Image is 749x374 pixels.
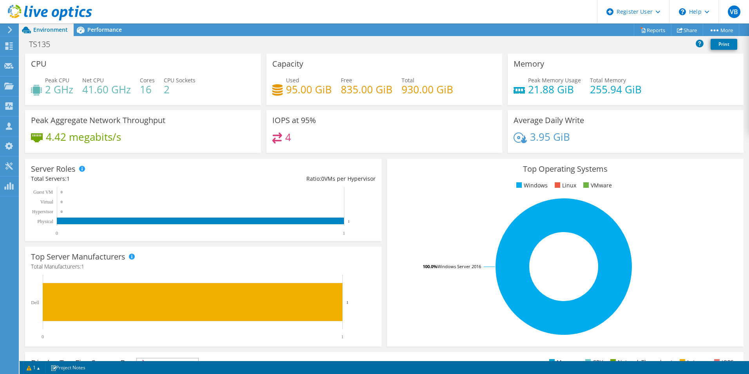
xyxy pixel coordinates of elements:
[514,60,544,68] h3: Memory
[33,26,68,33] span: Environment
[46,133,121,141] h4: 4.42 megabits/s
[31,165,76,173] h3: Server Roles
[348,220,350,223] text: 1
[31,116,165,125] h3: Peak Aggregate Network Throughput
[712,358,734,367] li: IOPS
[87,26,122,33] span: Performance
[679,8,686,15] svg: \n
[31,300,39,305] text: Dell
[514,181,548,190] li: Windows
[608,358,673,367] li: Network Throughput
[82,85,131,94] h4: 41.60 GHz
[703,24,739,36] a: More
[203,174,376,183] div: Ratio: VMs per Hypervisor
[321,175,324,182] span: 0
[530,133,570,141] h4: 3.95 GiB
[61,210,63,214] text: 0
[553,181,576,190] li: Linux
[514,116,584,125] h3: Average Daily Write
[286,76,299,84] span: Used
[341,85,393,94] h4: 835.00 GiB
[61,190,63,194] text: 0
[343,231,345,236] text: 1
[31,60,47,68] h3: CPU
[45,85,73,94] h4: 2 GHz
[528,85,581,94] h4: 21.88 GiB
[45,363,91,372] a: Project Notes
[21,363,45,372] a: 1
[590,85,642,94] h4: 255.94 GiB
[402,76,414,84] span: Total
[286,85,332,94] h4: 95.00 GiB
[437,263,481,269] tspan: Windows Server 2016
[32,209,53,214] text: Hypervisor
[671,24,703,36] a: Share
[81,263,84,270] span: 1
[272,60,303,68] h3: Capacity
[341,76,352,84] span: Free
[285,133,291,142] h4: 4
[547,358,578,367] li: Memory
[678,358,707,367] li: Latency
[164,85,195,94] h4: 2
[164,76,195,84] span: CPU Sockets
[728,5,740,18] span: VB
[137,358,198,368] span: IOPS
[31,252,125,261] h3: Top Server Manufacturers
[33,189,53,195] text: Guest VM
[40,199,54,205] text: Virtual
[341,334,344,340] text: 1
[82,76,104,84] span: Net CPU
[45,76,69,84] span: Peak CPU
[423,263,437,269] tspan: 100.0%
[140,85,155,94] h4: 16
[42,334,44,340] text: 0
[37,219,53,224] text: Physical
[346,300,349,305] text: 1
[31,174,203,183] div: Total Servers:
[25,40,62,49] h1: TS135
[583,358,603,367] li: CPU
[67,175,70,182] span: 1
[528,76,581,84] span: Peak Memory Usage
[393,165,738,173] h3: Top Operating Systems
[61,200,63,204] text: 0
[634,24,671,36] a: Reports
[402,85,453,94] h4: 930.00 GiB
[590,76,626,84] span: Total Memory
[31,262,376,271] h4: Total Manufacturers:
[56,231,58,236] text: 0
[581,181,612,190] li: VMware
[272,116,316,125] h3: IOPS at 95%
[711,39,737,50] a: Print
[140,76,155,84] span: Cores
